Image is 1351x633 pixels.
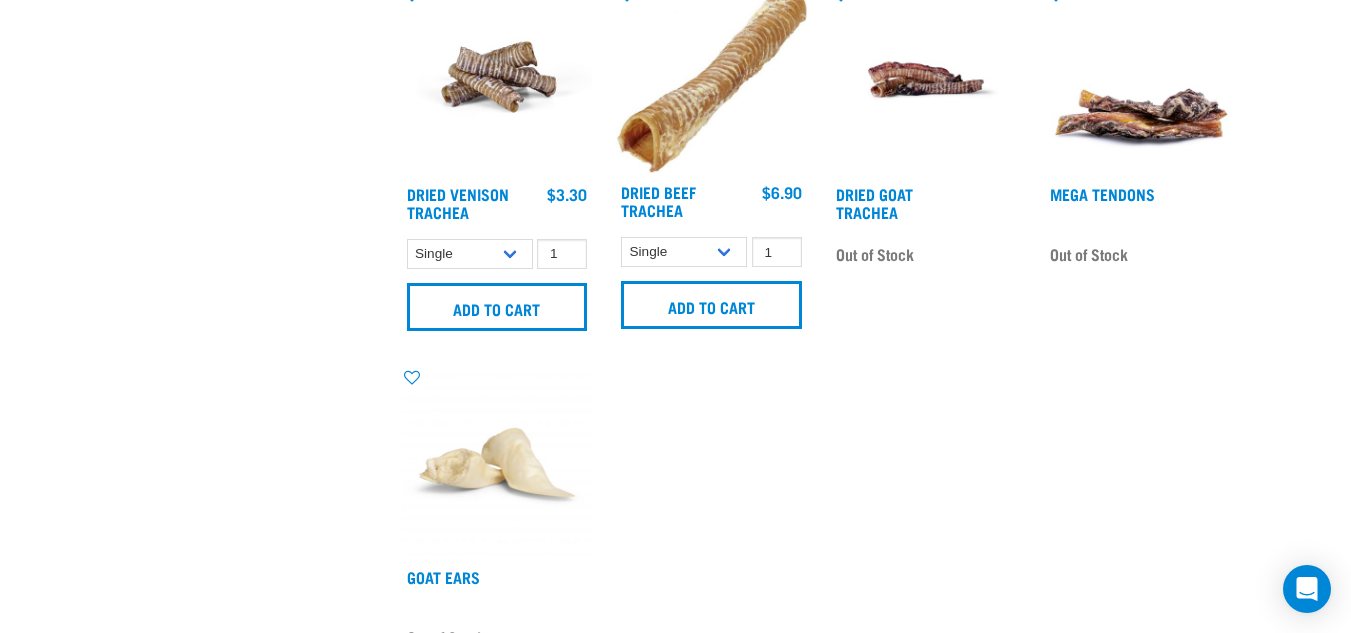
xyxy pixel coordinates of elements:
[547,185,587,203] div: $3.30
[836,239,914,269] span: Out of Stock
[407,189,509,216] a: Dried Venison Trachea
[1283,565,1331,613] div: Open Intercom Messenger
[752,237,802,268] input: 1
[1050,189,1155,198] a: Mega Tendons
[762,183,802,201] div: $6.90
[621,281,802,329] input: Add to cart
[1050,239,1128,269] span: Out of Stock
[621,187,696,214] a: Dried Beef Trachea
[402,367,593,558] img: Goat Ears
[407,572,480,581] a: Goat Ears
[407,283,588,331] input: Add to cart
[836,189,913,216] a: Dried Goat Trachea
[537,239,587,270] input: 1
